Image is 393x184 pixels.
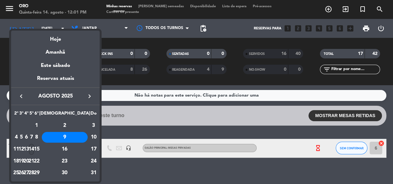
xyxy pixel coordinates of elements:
div: 18 [14,156,19,167]
td: 6 de agosto de 2025 [24,131,29,143]
div: 26 [19,168,24,178]
div: 12 [19,144,24,155]
div: 11 [14,144,19,155]
div: 30 [42,168,88,178]
div: 13 [24,144,29,155]
td: 10 de agosto de 2025 [90,131,97,143]
div: 31 [90,168,97,178]
td: 24 de agosto de 2025 [90,155,97,167]
div: 4 [14,132,19,143]
div: Reservas atuais [11,74,100,87]
th: Segunda-feira [14,110,19,120]
th: Quarta-feira [24,110,29,120]
div: 20 [24,156,29,167]
div: Amanhã [11,44,100,56]
div: 23 [42,156,88,167]
td: 25 de agosto de 2025 [14,167,19,179]
th: Domingo [90,110,97,120]
span: agosto 2025 [27,92,84,100]
td: 29 de agosto de 2025 [34,167,39,179]
div: 1 [34,120,39,131]
div: 19 [19,156,24,167]
div: 24 [90,156,97,167]
td: 28 de agosto de 2025 [29,167,34,179]
div: 2 [42,120,88,131]
div: 17 [90,144,97,155]
div: 7 [29,132,34,143]
td: 1 de agosto de 2025 [34,120,39,132]
div: 15 [34,144,39,155]
td: 21 de agosto de 2025 [29,155,34,167]
td: 26 de agosto de 2025 [19,167,24,179]
div: 27 [24,168,29,178]
div: 28 [29,168,34,178]
div: 22 [34,156,39,167]
td: 3 de agosto de 2025 [90,120,97,132]
th: Sábado [39,110,90,120]
th: Quinta-feira [29,110,34,120]
td: 17 de agosto de 2025 [90,143,97,155]
td: 2 de agosto de 2025 [39,120,90,132]
i: keyboard_arrow_right [86,92,93,100]
td: AGO [14,120,34,132]
div: 21 [29,156,34,167]
button: keyboard_arrow_right [84,92,95,100]
td: 5 de agosto de 2025 [19,131,24,143]
div: 14 [29,144,34,155]
div: 10 [90,132,97,143]
td: 30 de agosto de 2025 [39,167,90,179]
td: 14 de agosto de 2025 [29,143,34,155]
td: 22 de agosto de 2025 [34,155,39,167]
td: 13 de agosto de 2025 [24,143,29,155]
div: 25 [14,168,19,178]
div: 29 [34,168,39,178]
i: keyboard_arrow_left [17,92,25,100]
div: 6 [24,132,29,143]
th: Sexta-feira [34,110,39,120]
td: 18 de agosto de 2025 [14,155,19,167]
div: Hoje [11,31,100,44]
td: 19 de agosto de 2025 [19,155,24,167]
td: 8 de agosto de 2025 [34,131,39,143]
td: 31 de agosto de 2025 [90,167,97,179]
td: 4 de agosto de 2025 [14,131,19,143]
div: 5 [19,132,24,143]
div: 9 [42,132,88,143]
td: 12 de agosto de 2025 [19,143,24,155]
td: 11 de agosto de 2025 [14,143,19,155]
div: Este sábado [11,57,100,74]
td: 15 de agosto de 2025 [34,143,39,155]
td: 16 de agosto de 2025 [39,143,90,155]
td: 20 de agosto de 2025 [24,155,29,167]
button: keyboard_arrow_left [16,92,27,100]
div: 8 [34,132,39,143]
td: 7 de agosto de 2025 [29,131,34,143]
td: 23 de agosto de 2025 [39,155,90,167]
div: 3 [90,120,97,131]
td: 27 de agosto de 2025 [24,167,29,179]
div: 16 [42,144,88,155]
td: 9 de agosto de 2025 [39,131,90,143]
th: Terça-feira [19,110,24,120]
